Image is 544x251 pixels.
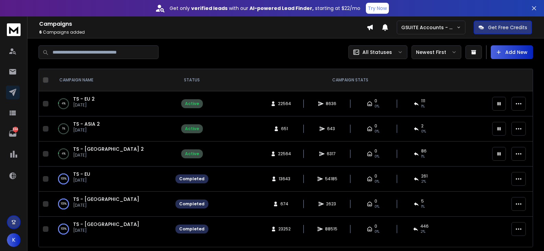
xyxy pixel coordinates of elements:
[421,123,424,129] span: 2
[368,5,387,12] p: Try Now
[6,127,20,140] a: 334
[73,102,95,108] p: [DATE]
[374,204,379,209] span: 0%
[73,121,100,127] a: TS - ASIA 2
[325,226,337,232] span: 88515
[491,45,533,59] button: Add New
[281,126,288,132] span: 651
[401,24,456,31] p: GSUITE Accounts - YC outreach
[421,148,427,154] span: 86
[374,198,377,204] span: 0
[185,126,199,132] div: Active
[51,167,171,192] td: 100%TS - EU[DATE]
[327,151,336,157] span: 6317
[374,98,377,104] span: 0
[326,201,336,207] span: 2623
[421,198,424,204] span: 5
[73,228,139,233] p: [DATE]
[374,179,379,184] span: 0%
[421,179,426,184] span: 2 %
[179,176,205,182] div: Completed
[73,178,90,183] p: [DATE]
[325,176,337,182] span: 54185
[280,201,288,207] span: 674
[171,69,212,91] th: STATUS
[73,127,100,133] p: [DATE]
[73,152,144,158] p: [DATE]
[61,226,67,232] p: 100 %
[62,150,66,157] p: 4 %
[170,5,360,12] p: Get only with our starting at $22/mo
[421,129,426,134] span: 0 %
[212,69,488,91] th: CAMPAIGN STATS
[279,176,290,182] span: 13643
[73,146,144,152] a: TS - [GEOGRAPHIC_DATA] 2
[51,141,171,167] td: 4%TS - [GEOGRAPHIC_DATA] 2[DATE]
[374,229,379,235] span: 0%
[13,127,18,132] p: 334
[7,23,21,36] img: logo
[7,233,21,247] button: K
[278,101,291,106] span: 22564
[51,69,171,91] th: CAMPAIGN NAME
[366,3,389,14] button: Try Now
[362,49,392,56] p: All Statuses
[185,151,199,157] div: Active
[51,91,171,116] td: 4%TS - EU 2[DATE]
[421,154,425,159] span: 1 %
[39,20,367,28] h1: Campaigns
[62,125,65,132] p: 1 %
[327,126,335,132] span: 643
[278,226,291,232] span: 23252
[39,30,367,35] p: Campaigns added
[62,100,66,107] p: 4 %
[374,173,377,179] span: 0
[421,104,425,109] span: 1 %
[474,21,532,34] button: Get Free Credits
[374,148,377,154] span: 0
[61,201,67,207] p: 100 %
[191,5,228,12] strong: verified leads
[250,5,314,12] strong: AI-powered Lead Finder,
[185,101,199,106] div: Active
[412,45,461,59] button: Newest First
[73,221,139,228] a: TS - [GEOGRAPHIC_DATA]
[374,123,377,129] span: 0
[326,101,336,106] span: 8636
[51,116,171,141] td: 1%TS - ASIA 2[DATE]
[73,196,139,203] a: TS - [GEOGRAPHIC_DATA]
[278,151,291,157] span: 22564
[374,104,379,109] span: 0%
[421,204,425,209] span: 1 %
[61,175,67,182] p: 100 %
[73,95,95,102] a: TS - EU 2
[73,203,139,208] p: [DATE]
[420,224,429,229] span: 446
[488,24,527,31] p: Get Free Credits
[374,224,377,229] span: 0
[421,98,425,104] span: 111
[374,154,379,159] span: 0%
[421,173,428,179] span: 261
[374,129,379,134] span: 0%
[179,226,205,232] div: Completed
[73,171,90,178] a: TS - EU
[420,229,425,235] span: 2 %
[51,192,171,217] td: 100%TS - [GEOGRAPHIC_DATA][DATE]
[51,217,171,242] td: 100%TS - [GEOGRAPHIC_DATA][DATE]
[179,201,205,207] div: Completed
[39,29,42,35] span: 6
